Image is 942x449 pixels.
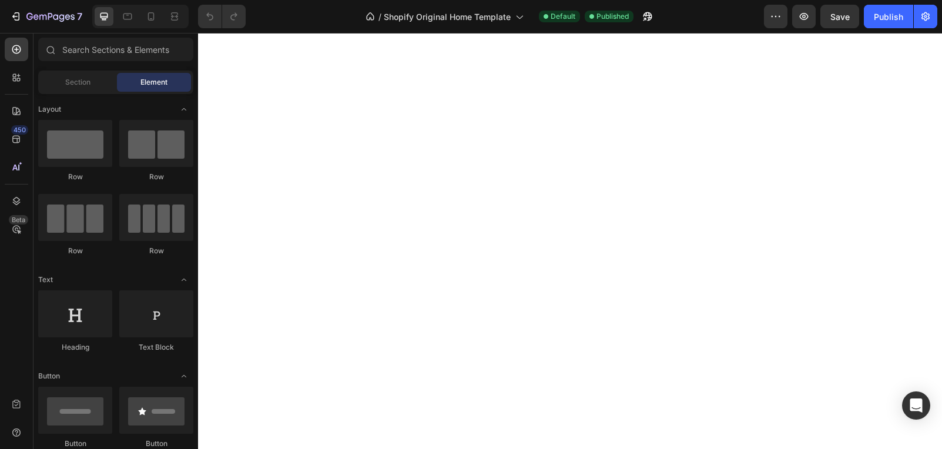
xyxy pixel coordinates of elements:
[140,77,167,88] span: Element
[38,342,112,353] div: Heading
[119,342,193,353] div: Text Block
[9,215,28,224] div: Beta
[65,77,90,88] span: Section
[119,438,193,449] div: Button
[384,11,511,23] span: Shopify Original Home Template
[175,270,193,289] span: Toggle open
[874,11,903,23] div: Publish
[902,391,930,420] div: Open Intercom Messenger
[175,100,193,119] span: Toggle open
[119,246,193,256] div: Row
[38,104,61,115] span: Layout
[864,5,913,28] button: Publish
[38,371,60,381] span: Button
[551,11,575,22] span: Default
[119,172,193,182] div: Row
[175,367,193,386] span: Toggle open
[5,5,88,28] button: 7
[198,5,246,28] div: Undo/Redo
[38,246,112,256] div: Row
[38,38,193,61] input: Search Sections & Elements
[77,9,82,24] p: 7
[830,12,850,22] span: Save
[38,438,112,449] div: Button
[198,33,942,449] iframe: Design area
[38,172,112,182] div: Row
[378,11,381,23] span: /
[596,11,629,22] span: Published
[11,125,28,135] div: 450
[820,5,859,28] button: Save
[38,274,53,285] span: Text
